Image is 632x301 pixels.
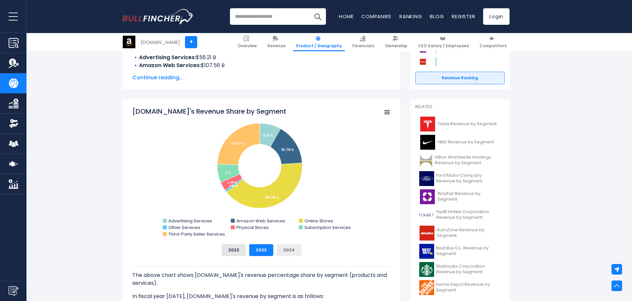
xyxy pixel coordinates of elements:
[415,151,505,169] a: Hilton Worldwide Holdings Revenue by Segment
[438,139,494,145] span: NIKE Revenue by Segment
[122,9,194,24] a: Go to homepage
[452,13,475,20] a: Register
[235,33,260,51] a: Overview
[415,115,505,133] a: Tesla Revenue by Segment
[419,244,434,259] img: BBY logo
[185,36,197,48] a: +
[415,169,505,188] a: Ford Motor Company Revenue by Segment
[352,43,374,49] span: Financials
[436,245,501,257] span: Best Buy Co. Revenue by Segment
[236,224,269,231] text: Physical Stores
[415,72,505,84] a: Revenue Ranking
[437,191,501,202] span: Wayfair Revenue by Segment
[231,141,245,146] tspan: 24.37 %
[415,133,505,151] a: NIKE Revenue by Segment
[9,119,19,129] img: Ownership
[122,9,194,24] img: Bullfincher logo
[139,61,201,69] b: Amazon Web Services:
[436,264,501,275] span: Starbucks Corporation Revenue by Segment
[419,207,434,222] img: H logo
[419,280,434,295] img: HD logo
[265,195,279,200] tspan: 40.34 %
[399,13,422,20] a: Ranking
[141,38,180,46] div: [DOMAIN_NAME]
[438,121,497,127] span: Tesla Revenue by Segment
[436,173,501,184] span: Ford Motor Company Revenue by Segment
[293,33,345,51] a: Product / Geography
[132,107,286,116] tspan: [DOMAIN_NAME]'s Revenue Share by Segment
[415,104,505,110] p: Related
[132,107,390,239] svg: Amazon.com's Revenue Share by Segment
[418,43,469,49] span: CEO Salary / Employees
[296,43,342,49] span: Product / Geography
[132,74,390,82] span: Continue reading...
[132,61,390,69] li: $107.56 B
[415,242,505,260] a: Best Buy Co. Revenue by Segment
[132,54,390,61] li: $56.21 B
[435,155,501,166] span: Hilton Worldwide Holdings Revenue by Segment
[415,260,505,279] a: Starbucks Corporation Revenue by Segment
[349,33,377,51] a: Financials
[483,8,510,25] a: Login
[238,43,257,49] span: Overview
[229,184,238,188] tspan: 0.86 %
[132,292,390,300] p: In fiscal year [DATE], [DOMAIN_NAME]'s revenue by segment is as follows:
[476,33,510,51] a: Competitors
[339,13,353,20] a: Home
[419,135,436,150] img: NKE logo
[281,147,294,152] tspan: 15.79 %
[277,244,301,256] button: 2024
[436,209,501,220] span: Hyatt Hotels Corporation Revenue by Segment
[361,13,391,20] a: Companies
[249,244,273,256] button: 2023
[236,218,285,224] text: Amazon Web Services
[419,226,435,241] img: AZO logo
[437,227,501,239] span: AutoZone Revenue by Segment
[415,206,505,224] a: Hyatt Hotels Corporation Revenue by Segment
[436,282,501,293] span: Home Depot Revenue by Segment
[419,189,435,204] img: W logo
[415,224,505,242] a: AutoZone Revenue by Segment
[168,218,212,224] text: Advertising Services
[479,43,507,49] span: Competitors
[123,36,135,48] img: AMZN logo
[419,117,436,132] img: TSLA logo
[419,57,427,66] img: AutoZone competitors logo
[419,262,434,277] img: SBUX logo
[267,43,286,49] span: Revenue
[227,181,237,184] tspan: 3.48 %
[168,231,225,237] text: Third-Party Seller Services
[382,33,410,51] a: Ownership
[309,8,326,25] button: Search
[385,43,407,49] span: Ownership
[304,218,333,224] text: Online Stores
[415,33,472,51] a: CEO Salary / Employees
[168,224,200,231] text: Other Services
[415,279,505,297] a: Home Depot Revenue by Segment
[419,171,434,186] img: F logo
[415,188,505,206] a: Wayfair Revenue by Segment
[263,133,274,138] tspan: 8.16 %
[304,224,351,231] text: Subscription Services
[132,271,390,287] p: The above chart shows [DOMAIN_NAME]'s revenue percentage share by segment (products and services).
[264,33,289,51] a: Revenue
[430,13,444,20] a: Blog
[222,244,246,256] button: 2022
[139,54,196,61] b: Advertising Services:
[225,170,231,175] tspan: 7 %
[419,153,433,168] img: HLT logo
